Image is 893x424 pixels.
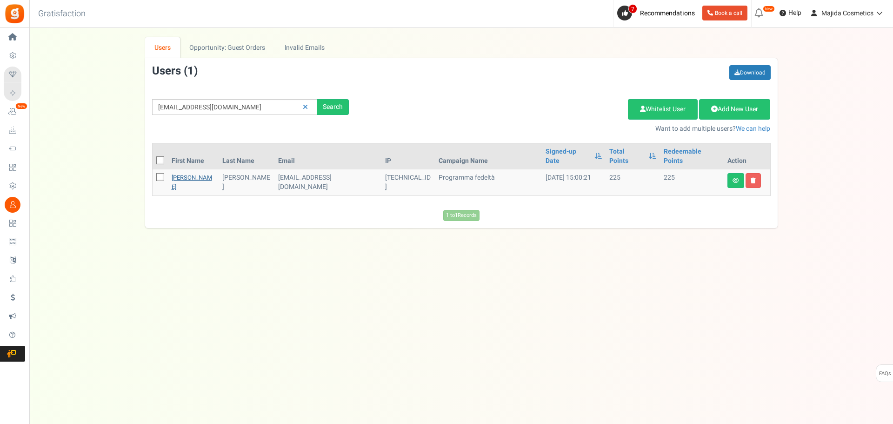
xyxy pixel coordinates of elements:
td: subscriber [274,169,381,195]
a: We can help [736,124,770,134]
span: 7 [628,4,637,13]
td: Programma fedeltà [435,169,542,195]
a: Opportunity: Guest Orders [180,37,274,58]
th: First Name [168,143,219,169]
a: 7 Recommendations [617,6,699,20]
th: IP [381,143,435,169]
a: [PERSON_NAME] [172,173,212,191]
h3: Users ( ) [152,65,198,77]
em: New [763,6,775,12]
em: New [15,103,27,109]
h3: Gratisfaction [28,5,96,23]
a: Book a call [702,6,747,20]
input: Search by email or name [152,99,317,115]
th: Action [724,143,770,169]
span: FAQs [879,365,891,383]
a: Help [776,6,805,20]
a: Redeemable Points [664,147,720,166]
span: Majida Cosmetics [821,8,873,18]
th: Campaign Name [435,143,542,169]
span: Help [786,8,801,18]
a: Invalid Emails [275,37,334,58]
a: Total Points [609,147,644,166]
a: Whitelist User [628,99,698,120]
a: Signed-up Date [546,147,590,166]
a: Users [145,37,180,58]
td: 225 [660,169,724,195]
a: New [4,104,25,120]
p: Want to add multiple users? [363,124,771,134]
span: 1 [187,63,194,79]
td: [TECHNICAL_ID] [381,169,435,195]
td: 225 [606,169,660,195]
span: Recommendations [640,8,695,18]
img: Gratisfaction [4,3,25,24]
th: Last Name [219,143,274,169]
a: Add New User [699,99,770,120]
td: [DATE] 15:00:21 [542,169,606,195]
a: Reset [298,99,313,115]
a: Download [729,65,771,80]
th: Email [274,143,381,169]
div: Search [317,99,349,115]
td: [PERSON_NAME] [219,169,274,195]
